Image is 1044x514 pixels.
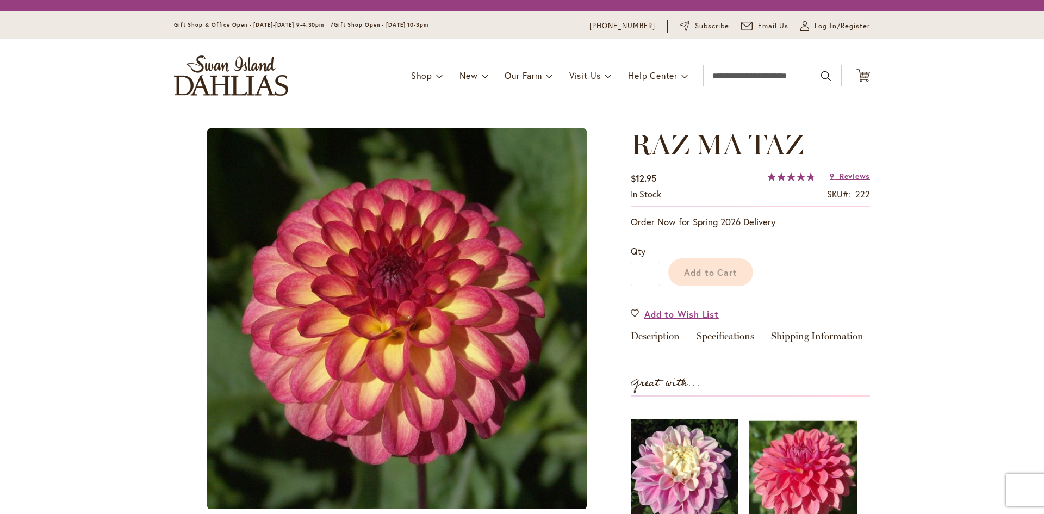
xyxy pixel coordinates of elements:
[631,172,656,184] span: $12.95
[459,70,477,81] span: New
[631,127,804,162] span: RAZ MA TAZ
[631,245,645,257] span: Qty
[830,171,870,181] a: 9 Reviews
[631,215,870,228] p: Order Now for Spring 2026 Delivery
[631,188,661,201] div: Availability
[821,67,831,85] button: Search
[697,331,754,347] a: Specifications
[631,331,870,347] div: Detailed Product Info
[644,308,719,320] span: Add to Wish List
[680,21,729,32] a: Subscribe
[628,70,678,81] span: Help Center
[631,331,680,347] a: Description
[174,55,288,96] a: store logo
[505,70,542,81] span: Our Farm
[174,21,334,28] span: Gift Shop & Office Open - [DATE]-[DATE] 9-4:30pm /
[800,21,870,32] a: Log In/Register
[830,171,835,181] span: 9
[758,21,789,32] span: Email Us
[741,21,789,32] a: Email Us
[569,70,601,81] span: Visit Us
[334,21,428,28] span: Gift Shop Open - [DATE] 10-3pm
[695,21,729,32] span: Subscribe
[827,188,850,200] strong: SKU
[8,475,39,506] iframe: Launch Accessibility Center
[815,21,870,32] span: Log In/Register
[207,128,587,509] img: main product photo
[631,188,661,200] span: In stock
[840,171,870,181] span: Reviews
[631,308,719,320] a: Add to Wish List
[771,331,863,347] a: Shipping Information
[767,172,815,181] div: 97%
[855,188,870,201] div: 222
[411,70,432,81] span: Shop
[589,21,655,32] a: [PHONE_NUMBER]
[631,374,700,392] strong: Great with...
